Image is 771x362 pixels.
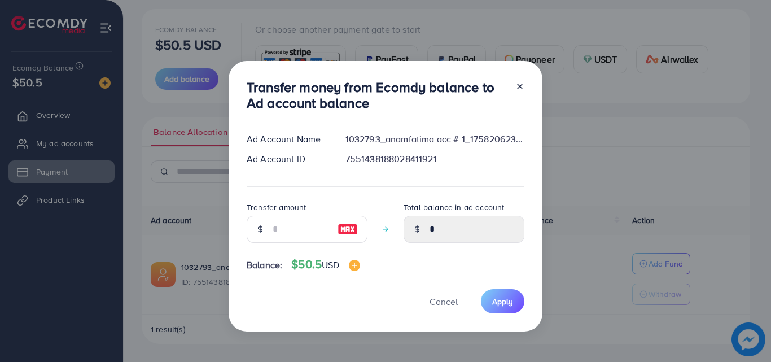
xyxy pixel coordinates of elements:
[322,259,339,271] span: USD
[430,295,458,308] span: Cancel
[404,202,504,213] label: Total balance in ad account
[336,152,533,165] div: 7551438188028411921
[247,79,506,112] h3: Transfer money from Ecomdy balance to Ad account balance
[415,289,472,313] button: Cancel
[247,202,306,213] label: Transfer amount
[349,260,360,271] img: image
[336,133,533,146] div: 1032793_anamfatima acc # 1_1758206230258
[338,223,358,236] img: image
[291,258,360,272] h4: $50.5
[238,133,336,146] div: Ad Account Name
[247,259,282,272] span: Balance:
[238,152,336,165] div: Ad Account ID
[492,296,513,307] span: Apply
[481,289,524,313] button: Apply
